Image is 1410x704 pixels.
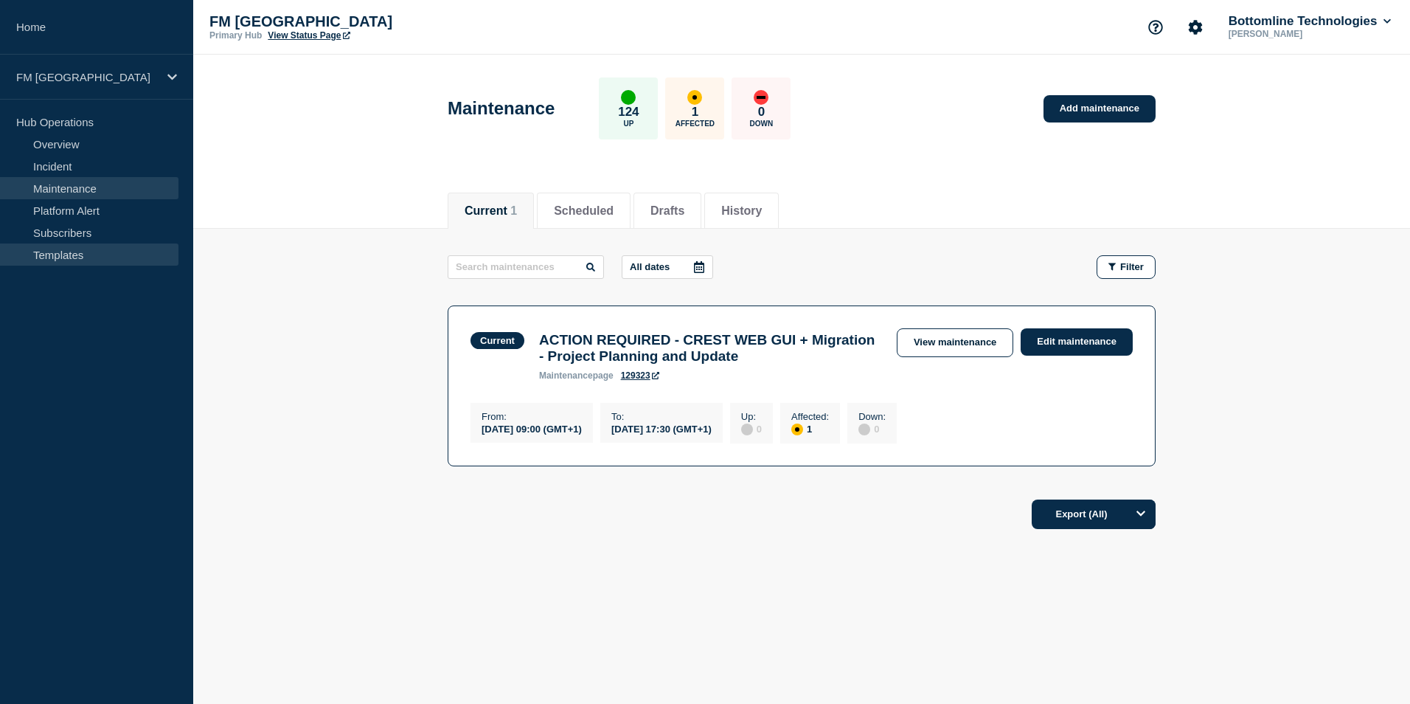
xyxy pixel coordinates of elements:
input: Search maintenances [448,255,604,279]
button: Support [1140,12,1171,43]
p: Down [750,120,774,128]
p: [PERSON_NAME] [1226,29,1379,39]
p: Primary Hub [209,30,262,41]
button: Filter [1097,255,1156,279]
button: Options [1126,500,1156,529]
p: Affected [676,120,715,128]
p: All dates [630,261,670,272]
a: 129323 [621,370,659,381]
p: To : [611,411,712,422]
p: Down : [858,411,886,422]
span: Filter [1120,261,1144,272]
div: disabled [858,424,870,435]
div: [DATE] 17:30 (GMT+1) [611,422,712,435]
div: affected [791,424,803,435]
p: FM [GEOGRAPHIC_DATA] [209,13,504,30]
div: affected [687,90,702,105]
button: Export (All) [1032,500,1156,529]
a: Edit maintenance [1021,328,1133,356]
h1: Maintenance [448,98,555,119]
div: 0 [858,422,886,435]
div: up [621,90,636,105]
a: View maintenance [897,328,1013,357]
p: Up [623,120,633,128]
div: [DATE] 09:00 (GMT+1) [482,422,582,435]
button: History [721,204,762,218]
p: Up : [741,411,762,422]
p: 1 [692,105,698,120]
p: From : [482,411,582,422]
a: Add maintenance [1043,95,1156,122]
button: Drafts [650,204,684,218]
p: 124 [618,105,639,120]
button: Bottomline Technologies [1226,14,1394,29]
p: 0 [758,105,765,120]
p: page [539,370,614,381]
div: disabled [741,424,753,435]
p: Affected : [791,411,829,422]
div: 1 [791,422,829,435]
div: down [754,90,768,105]
button: Account settings [1180,12,1211,43]
button: Scheduled [554,204,614,218]
button: Current 1 [465,204,517,218]
a: View Status Page [268,30,350,41]
div: Current [480,335,515,346]
div: 0 [741,422,762,435]
p: FM [GEOGRAPHIC_DATA] [16,71,158,83]
button: All dates [622,255,713,279]
span: 1 [510,204,517,217]
h3: ACTION REQUIRED - CREST WEB GUI + Migration - Project Planning and Update [539,332,882,365]
span: maintenance [539,370,593,381]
